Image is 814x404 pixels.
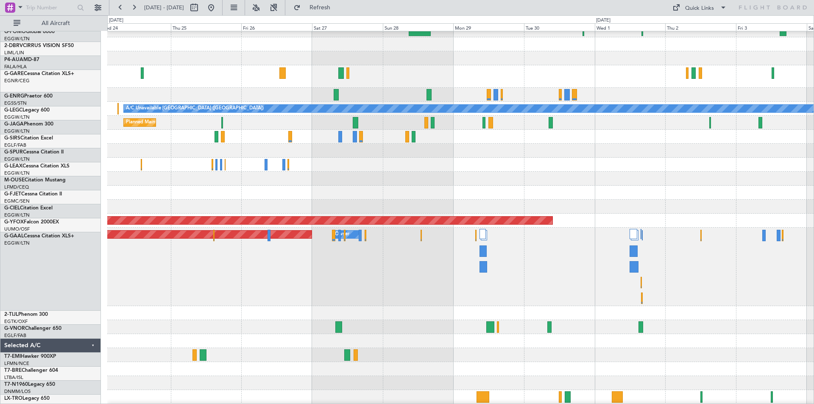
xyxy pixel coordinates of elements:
[4,156,30,162] a: EGGW/LTN
[4,136,20,141] span: G-SIRS
[4,57,39,62] a: P4-AUAMD-87
[4,396,22,401] span: LX-TRO
[4,71,74,76] a: G-GARECessna Citation XLS+
[4,64,27,70] a: FALA/HLA
[4,326,61,331] a: G-VNORChallenger 650
[9,17,92,30] button: All Aircraft
[4,43,74,48] a: 2-DBRVCIRRUS VISION SF50
[4,234,24,239] span: G-GAAL
[4,178,25,183] span: M-OUSE
[4,184,29,190] a: LFMD/CEQ
[126,116,259,129] div: Planned Maint [GEOGRAPHIC_DATA] ([GEOGRAPHIC_DATA])
[4,71,24,76] span: G-GARE
[4,360,29,367] a: LFMN/NCE
[241,23,312,31] div: Fri 26
[4,94,24,99] span: G-ENRG
[4,43,23,48] span: 2-DBRV
[4,206,20,211] span: G-CIEL
[4,368,22,373] span: T7-BRE
[22,20,89,26] span: All Aircraft
[4,100,27,106] a: EGSS/STN
[4,368,58,373] a: T7-BREChallenger 604
[668,1,731,14] button: Quick Links
[4,114,30,120] a: EGGW/LTN
[4,374,23,381] a: LTBA/ISL
[4,164,70,169] a: G-LEAXCessna Citation XLS
[4,94,53,99] a: G-ENRGPraetor 600
[4,326,25,331] span: G-VNOR
[595,23,666,31] div: Wed 1
[4,136,53,141] a: G-SIRSCitation Excel
[4,57,23,62] span: P4-AUA
[100,23,171,31] div: Wed 24
[4,312,48,317] a: 2-TIJLPhenom 300
[4,354,21,359] span: T7-EMI
[312,23,383,31] div: Sat 27
[4,128,30,134] a: EGGW/LTN
[4,234,74,239] a: G-GAALCessna Citation XLS+
[4,108,22,113] span: G-LEGC
[4,240,30,246] a: EGGW/LTN
[109,17,123,24] div: [DATE]
[4,170,30,176] a: EGGW/LTN
[4,78,30,84] a: EGNR/CEG
[4,318,28,325] a: EGTK/OXF
[171,23,242,31] div: Thu 25
[4,396,50,401] a: LX-TROLegacy 650
[4,178,66,183] a: M-OUSECitation Mustang
[4,198,30,204] a: EGMC/SEN
[4,29,26,34] span: G-FOMO
[4,122,24,127] span: G-JAGA
[4,150,23,155] span: G-SPUR
[4,212,30,218] a: EGGW/LTN
[4,150,64,155] a: G-SPURCessna Citation II
[335,228,349,241] div: Owner
[4,142,26,148] a: EGLF/FAB
[26,1,75,14] input: Trip Number
[302,5,338,11] span: Refresh
[4,388,31,395] a: DNMM/LOS
[4,206,53,211] a: G-CIELCitation Excel
[4,192,21,197] span: G-FJET
[4,164,22,169] span: G-LEAX
[596,17,610,24] div: [DATE]
[4,220,24,225] span: G-YFOX
[4,332,26,339] a: EGLF/FAB
[4,29,55,34] a: G-FOMOGlobal 6000
[665,23,736,31] div: Thu 2
[4,122,53,127] a: G-JAGAPhenom 300
[4,382,28,387] span: T7-N1960
[144,4,184,11] span: [DATE] - [DATE]
[524,23,595,31] div: Tue 30
[290,1,340,14] button: Refresh
[4,354,56,359] a: T7-EMIHawker 900XP
[4,50,24,56] a: LIML/LIN
[4,220,59,225] a: G-YFOXFalcon 2000EX
[4,226,30,232] a: UUMO/OSF
[4,36,30,42] a: EGGW/LTN
[126,102,264,115] div: A/C Unavailable [GEOGRAPHIC_DATA] ([GEOGRAPHIC_DATA])
[4,382,55,387] a: T7-N1960Legacy 650
[453,23,524,31] div: Mon 29
[4,312,18,317] span: 2-TIJL
[383,23,454,31] div: Sun 28
[4,192,62,197] a: G-FJETCessna Citation II
[685,4,714,13] div: Quick Links
[736,23,807,31] div: Fri 3
[4,108,50,113] a: G-LEGCLegacy 600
